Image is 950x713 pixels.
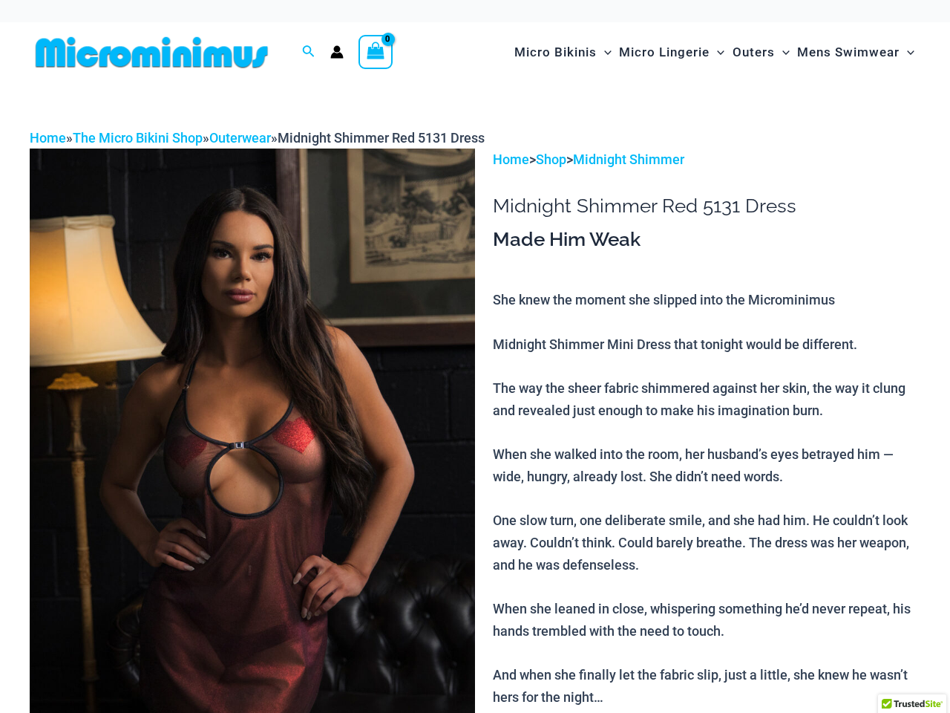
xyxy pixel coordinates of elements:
[615,30,728,75] a: Micro LingerieMenu ToggleMenu Toggle
[597,33,612,71] span: Menu Toggle
[775,33,790,71] span: Menu Toggle
[493,152,529,167] a: Home
[73,130,203,146] a: The Micro Bikini Shop
[30,130,66,146] a: Home
[619,33,710,71] span: Micro Lingerie
[536,152,566,167] a: Shop
[493,149,920,171] p: > >
[729,30,793,75] a: OutersMenu ToggleMenu Toggle
[493,195,920,218] h1: Midnight Shimmer Red 5131 Dress
[209,130,271,146] a: Outerwear
[733,33,775,71] span: Outers
[573,152,684,167] a: Midnight Shimmer
[710,33,724,71] span: Menu Toggle
[30,36,274,69] img: MM SHOP LOGO FLAT
[278,130,485,146] span: Midnight Shimmer Red 5131 Dress
[508,27,920,77] nav: Site Navigation
[358,35,393,69] a: View Shopping Cart, empty
[900,33,914,71] span: Menu Toggle
[330,45,344,59] a: Account icon link
[302,43,315,62] a: Search icon link
[30,130,485,146] span: » » »
[511,30,615,75] a: Micro BikinisMenu ToggleMenu Toggle
[793,30,918,75] a: Mens SwimwearMenu ToggleMenu Toggle
[514,33,597,71] span: Micro Bikinis
[797,33,900,71] span: Mens Swimwear
[493,227,920,253] h3: Made Him Weak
